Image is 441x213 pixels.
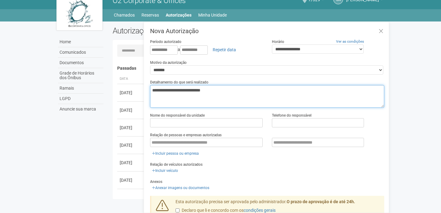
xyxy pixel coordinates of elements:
label: Anexos [150,179,162,184]
h2: Autorizações [113,26,244,35]
a: Minha Unidade [198,11,227,19]
div: [DATE] [120,142,142,148]
a: condições gerais [244,208,276,213]
div: a [150,45,263,55]
label: Horário [272,39,284,45]
a: Chamados [114,11,135,19]
a: Incluir pessoa ou empresa [150,150,201,157]
a: Home [58,37,103,47]
div: [DATE] [120,90,142,96]
div: [DATE] [120,177,142,183]
label: Nome do responsável da unidade [150,113,205,118]
a: Autorizações [166,11,191,19]
div: [DATE] [120,107,142,113]
div: [DATE] [120,160,142,166]
label: Telefone do responsável [272,113,311,118]
strong: O prazo de aprovação é de até 24h. [287,199,355,204]
a: Anuncie sua marca [58,104,103,114]
label: Detalhamento do que será realizado [150,79,208,85]
label: Período autorizado [150,39,181,45]
a: Comunicados [58,47,103,58]
div: [DATE] [120,125,142,131]
a: Incluir veículo [150,167,180,174]
label: Motivo da autorização [150,60,187,65]
h3: Nova Autorização [150,28,384,34]
div: [DATE] [120,195,142,201]
label: Relação de pessoas e empresas autorizadas [150,132,222,138]
a: Documentos [58,58,103,68]
a: Grade de Horários dos Ônibus [58,68,103,83]
h4: Passadas [117,66,380,71]
a: Anexar imagens ou documentos [150,184,211,191]
a: Reservas [141,11,159,19]
th: Data [117,74,145,84]
label: Relação de veículos autorizados [150,162,203,167]
a: Ver as condições [336,39,364,44]
a: Ramais [58,83,103,94]
input: Declaro que li e concordo com oscondições gerais [176,208,180,212]
a: LGPD [58,94,103,104]
a: Repetir data [209,45,240,55]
